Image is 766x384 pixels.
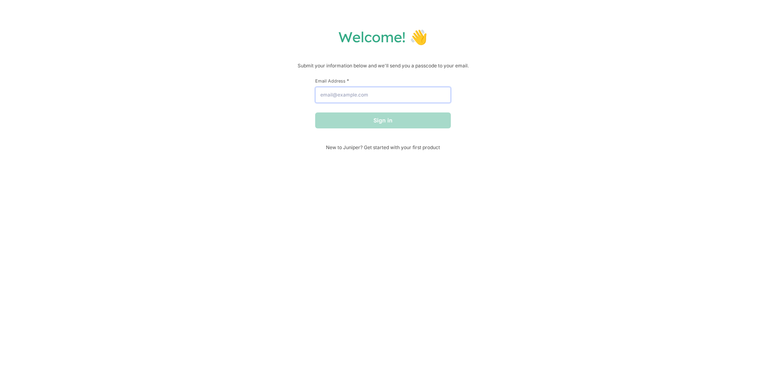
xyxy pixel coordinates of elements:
[8,28,758,46] h1: Welcome! 👋
[315,78,451,84] label: Email Address
[315,144,451,150] span: New to Juniper? Get started with your first product
[315,87,451,103] input: email@example.com
[8,62,758,70] p: Submit your information below and we'll send you a passcode to your email.
[347,78,349,84] span: This field is required.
